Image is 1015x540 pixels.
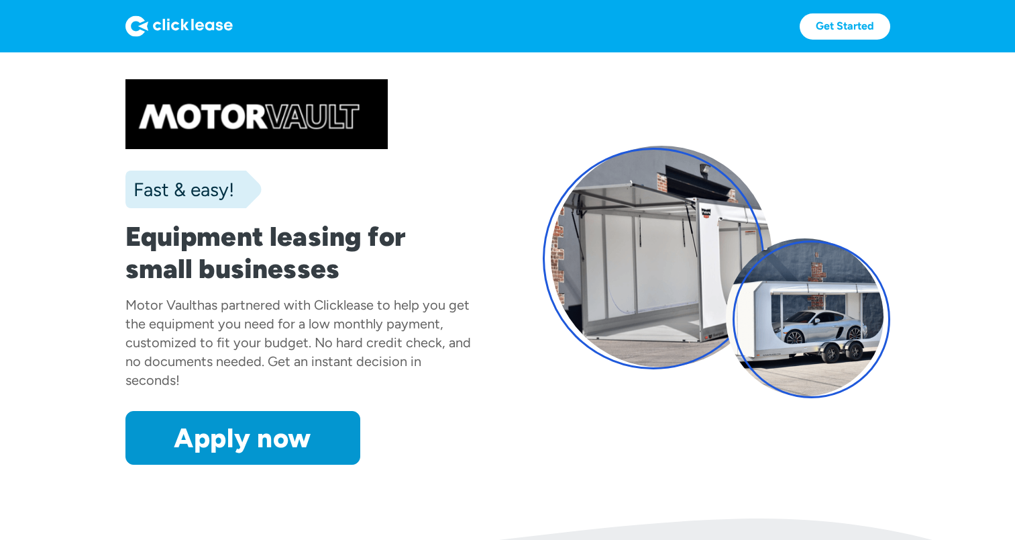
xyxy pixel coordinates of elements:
h1: Equipment leasing for small businesses [125,220,473,285]
div: Motor Vault [125,297,197,313]
div: has partnered with Clicklease to help you get the equipment you need for a low monthly payment, c... [125,297,471,388]
div: Fast & easy! [125,176,234,203]
img: Logo [125,15,233,37]
a: Apply now [125,411,360,465]
a: Get Started [800,13,890,40]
